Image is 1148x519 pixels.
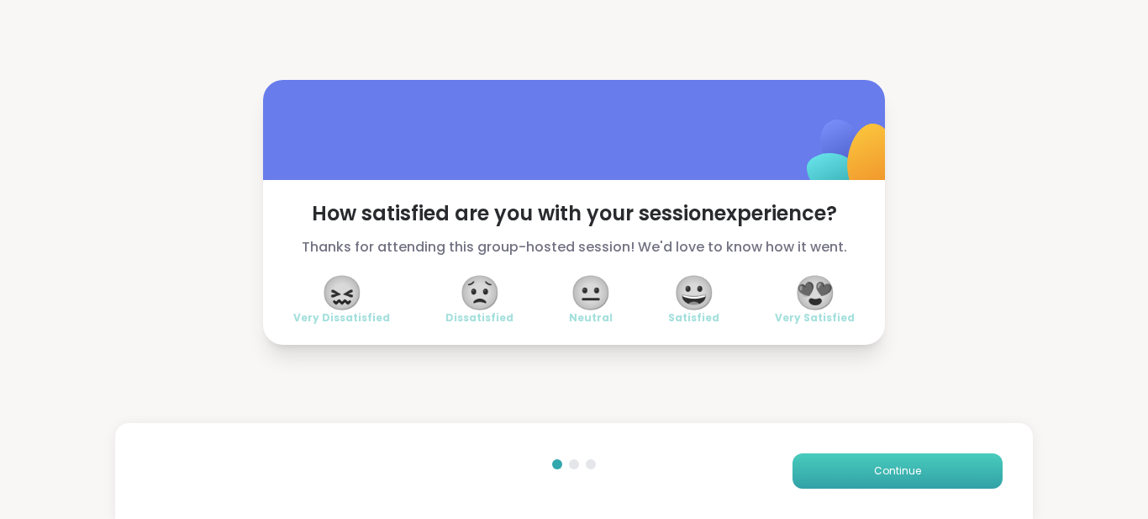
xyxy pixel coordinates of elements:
span: Continue [874,463,921,479]
span: Thanks for attending this group-hosted session! We'd love to know how it went. [293,237,855,257]
span: 😀 [673,278,715,308]
span: Neutral [569,311,613,325]
span: How satisfied are you with your session experience? [293,200,855,227]
img: ShareWell Logomark [767,76,935,243]
span: Dissatisfied [445,311,513,325]
span: Very Satisfied [775,311,855,325]
button: Continue [793,453,1003,489]
span: 😐 [570,278,612,308]
span: 😍 [794,278,836,308]
span: Very Dissatisfied [293,311,390,325]
span: 😖 [321,278,363,308]
span: 😟 [459,278,501,308]
span: Satisfied [668,311,719,325]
